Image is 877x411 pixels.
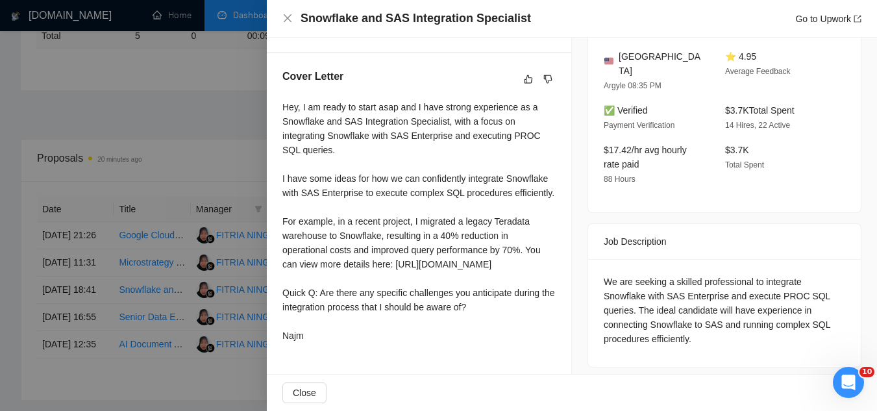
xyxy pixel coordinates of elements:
span: $3.7K [725,145,749,155]
h5: Cover Letter [282,69,343,84]
div: Job Description [604,224,845,259]
span: Total Spent [725,160,764,169]
span: dislike [543,74,552,84]
span: Average Feedback [725,67,791,76]
span: ⭐ 4.95 [725,51,756,62]
span: Payment Verification [604,121,674,130]
button: dislike [540,71,556,87]
span: Argyle 08:35 PM [604,81,661,90]
span: $3.7K Total Spent [725,105,795,116]
span: export [854,15,861,23]
span: 14 Hires, 22 Active [725,121,790,130]
span: 10 [859,367,874,377]
button: Close [282,13,293,24]
span: [GEOGRAPHIC_DATA] [619,49,704,78]
div: We are seeking a skilled professional to integrate Snowflake with SAS Enterprise and execute PROC... [604,275,845,346]
iframe: Intercom live chat [833,367,864,398]
span: $17.42/hr avg hourly rate paid [604,145,687,169]
span: like [524,74,533,84]
span: Close [293,386,316,400]
span: ✅ Verified [604,105,648,116]
h4: Snowflake and SAS Integration Specialist [301,10,531,27]
a: Go to Upworkexport [795,14,861,24]
button: like [521,71,536,87]
button: Close [282,382,327,403]
span: close [282,13,293,23]
span: 88 Hours [604,175,636,184]
div: Hey, I am ready to start asap and I have strong experience as a Snowflake and SAS Integration Spe... [282,100,556,343]
img: 🇺🇸 [604,56,613,66]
